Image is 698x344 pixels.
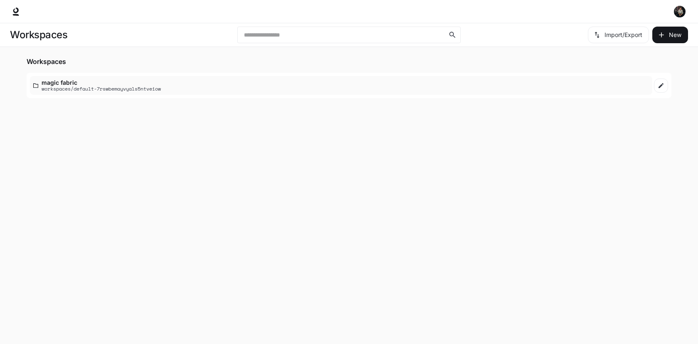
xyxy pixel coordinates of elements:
img: User avatar [674,6,686,17]
a: Edit workspace [654,79,668,93]
h1: Workspaces [10,27,67,43]
button: User avatar [671,3,688,20]
h5: Workspaces [27,57,671,66]
button: Create workspace [652,27,688,43]
p: workspaces/default-7rswbemayvyals5ntveiow [42,86,161,91]
a: magic fabricworkspaces/default-7rswbemayvyals5ntveiow [30,76,652,95]
p: magic fabric [42,79,161,86]
button: Import/Export [588,27,649,43]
